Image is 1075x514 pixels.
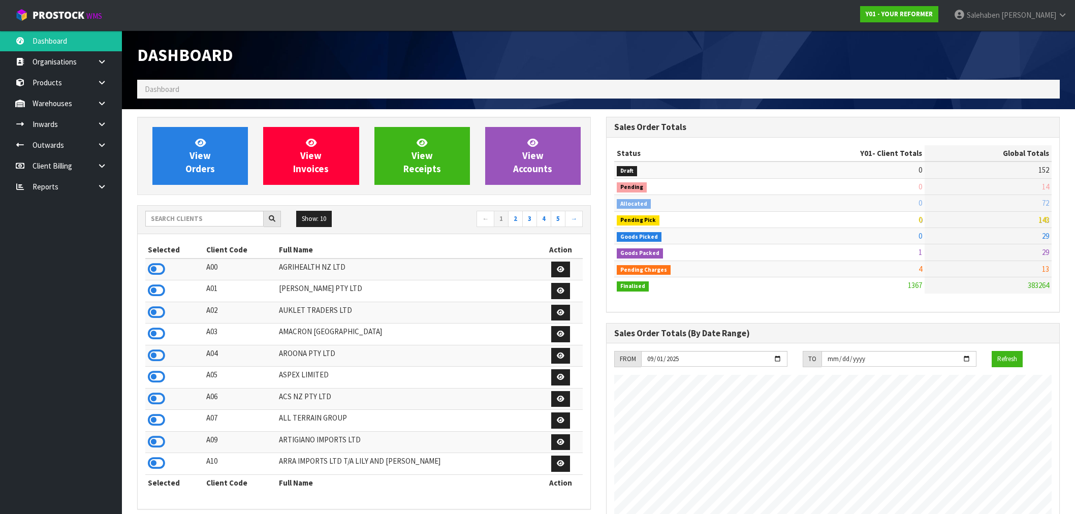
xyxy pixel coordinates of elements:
[276,345,539,367] td: AROONA PTY LTD
[614,122,1052,132] h3: Sales Order Totals
[86,11,102,21] small: WMS
[925,145,1052,162] th: Global Totals
[33,9,84,22] span: ProStock
[137,44,233,66] span: Dashboard
[276,431,539,453] td: ARTIGIANO IMPORTS LTD
[263,127,359,185] a: ViewInvoices
[522,211,537,227] a: 3
[860,6,938,22] a: Y01 - YOUR REFORMER
[1042,247,1049,257] span: 29
[494,211,509,227] a: 1
[296,211,332,227] button: Show: 10
[152,127,248,185] a: ViewOrders
[293,137,329,175] span: View Invoices
[204,367,276,389] td: A05
[539,242,583,258] th: Action
[1028,280,1049,290] span: 383264
[919,182,922,191] span: 0
[1038,165,1049,175] span: 152
[513,137,552,175] span: View Accounts
[204,259,276,280] td: A00
[617,265,671,275] span: Pending Charges
[617,232,661,242] span: Goods Picked
[477,211,494,227] a: ←
[276,388,539,410] td: ACS NZ PTY LTD
[204,302,276,324] td: A02
[276,324,539,345] td: AMACRON [GEOGRAPHIC_DATA]
[276,474,539,491] th: Full Name
[919,231,922,241] span: 0
[204,280,276,302] td: A01
[908,280,922,290] span: 1367
[204,242,276,258] th: Client Code
[919,198,922,208] span: 0
[204,474,276,491] th: Client Code
[866,10,933,18] strong: Y01 - YOUR REFORMER
[204,324,276,345] td: A03
[185,137,215,175] span: View Orders
[1001,10,1056,20] span: [PERSON_NAME]
[204,345,276,367] td: A04
[276,410,539,432] td: ALL TERRAIN GROUP
[992,351,1023,367] button: Refresh
[276,280,539,302] td: [PERSON_NAME] PTY LTD
[15,9,28,21] img: cube-alt.png
[967,10,1000,20] span: Salehaben
[617,248,663,259] span: Goods Packed
[617,281,649,292] span: Finalised
[1042,231,1049,241] span: 29
[614,145,759,162] th: Status
[539,474,583,491] th: Action
[204,410,276,432] td: A07
[919,247,922,257] span: 1
[276,302,539,324] td: AUKLET TRADERS LTD
[485,127,581,185] a: ViewAccounts
[614,351,641,367] div: FROM
[919,215,922,224] span: 0
[919,264,922,274] span: 4
[204,453,276,475] td: A10
[919,165,922,175] span: 0
[1038,215,1049,224] span: 143
[803,351,821,367] div: TO
[403,137,441,175] span: View Receipts
[617,182,647,192] span: Pending
[1042,264,1049,274] span: 13
[536,211,551,227] a: 4
[145,474,204,491] th: Selected
[860,148,872,158] span: Y01
[617,199,651,209] span: Allocated
[371,211,583,229] nav: Page navigation
[617,215,659,226] span: Pending Pick
[508,211,523,227] a: 2
[1042,198,1049,208] span: 72
[276,259,539,280] td: AGRIHEALTH NZ LTD
[145,84,179,94] span: Dashboard
[145,242,204,258] th: Selected
[374,127,470,185] a: ViewReceipts
[204,431,276,453] td: A09
[759,145,925,162] th: - Client Totals
[565,211,583,227] a: →
[1042,182,1049,191] span: 14
[276,453,539,475] td: ARRA IMPORTS LTD T/A LILY AND [PERSON_NAME]
[276,367,539,389] td: ASPEX LIMITED
[204,388,276,410] td: A06
[617,166,637,176] span: Draft
[276,242,539,258] th: Full Name
[551,211,565,227] a: 5
[145,211,264,227] input: Search clients
[614,329,1052,338] h3: Sales Order Totals (By Date Range)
